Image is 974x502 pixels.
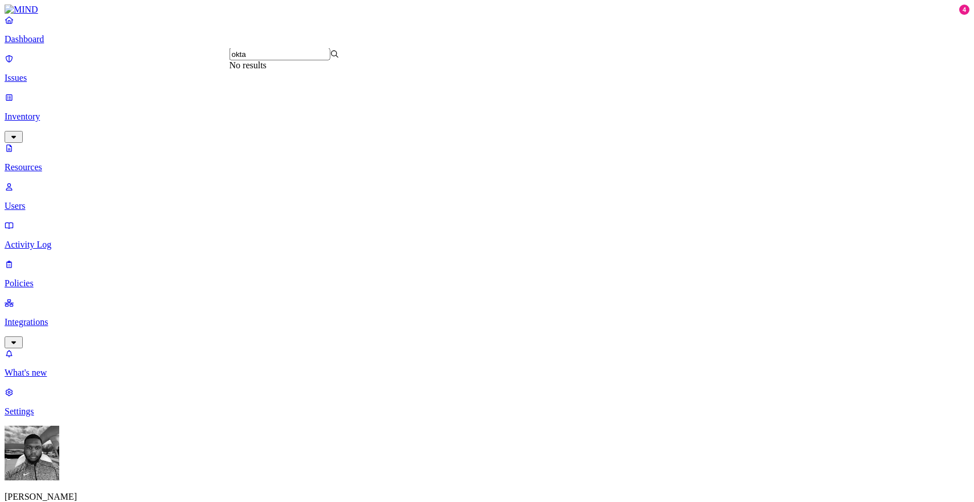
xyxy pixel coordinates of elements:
input: Search [230,48,330,60]
a: Integrations [5,298,969,347]
a: Users [5,182,969,211]
a: Activity Log [5,220,969,250]
a: Policies [5,259,969,289]
a: Resources [5,143,969,172]
a: Dashboard [5,15,969,44]
p: Integrations [5,317,969,327]
div: No results [230,60,339,71]
div: 4 [959,5,969,15]
p: Activity Log [5,240,969,250]
a: What's new [5,348,969,378]
p: Issues [5,73,969,83]
a: Inventory [5,92,969,141]
img: Cameron White [5,426,59,480]
p: What's new [5,368,969,378]
p: Dashboard [5,34,969,44]
a: Issues [5,54,969,83]
img: MIND [5,5,38,15]
p: Resources [5,162,969,172]
p: Policies [5,278,969,289]
a: Settings [5,387,969,417]
p: [PERSON_NAME] [5,492,969,502]
p: Inventory [5,112,969,122]
p: Users [5,201,969,211]
p: Settings [5,406,969,417]
a: MIND [5,5,969,15]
